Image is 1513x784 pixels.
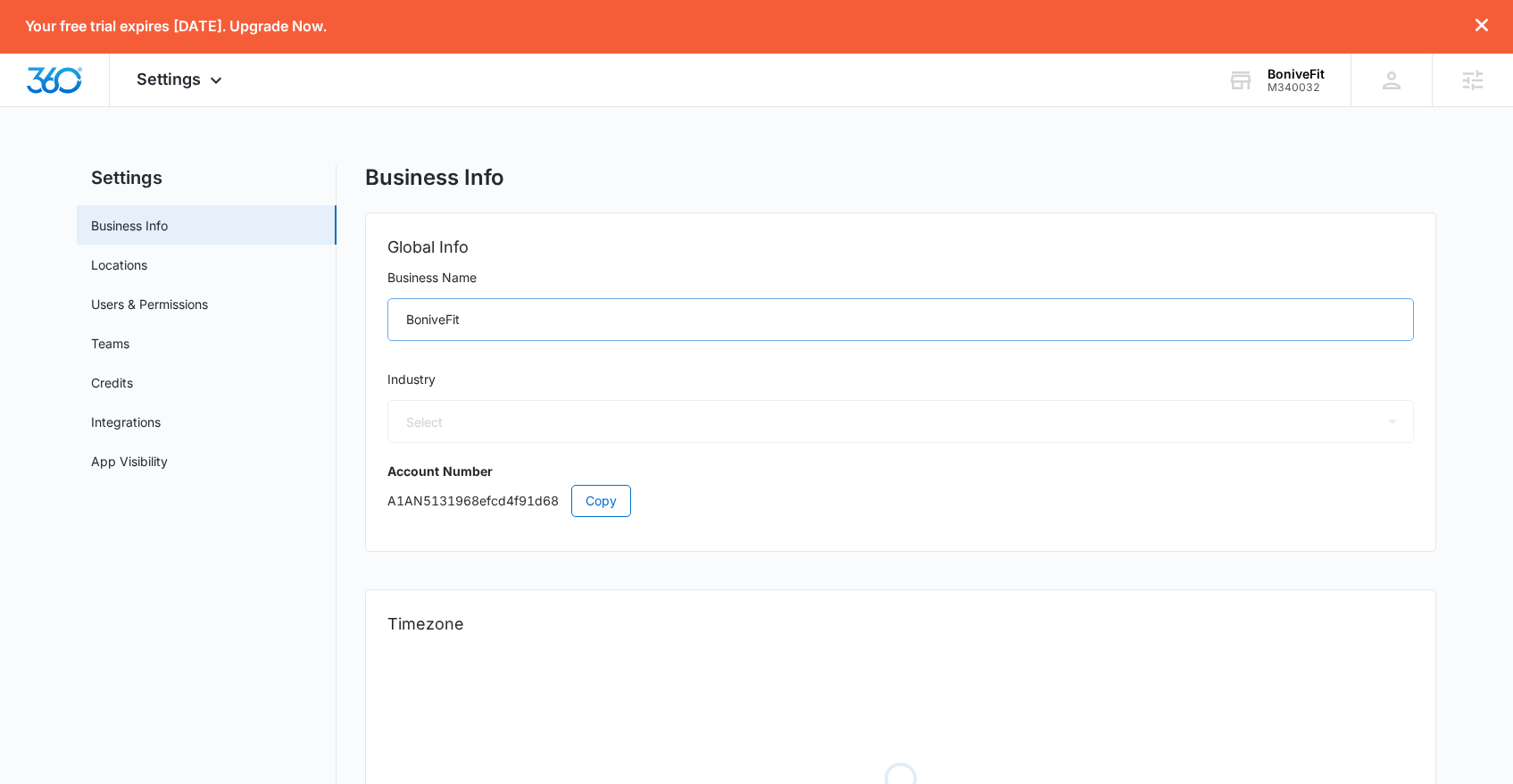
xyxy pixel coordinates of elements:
a: Credits [91,373,133,392]
a: Business Info [91,216,168,235]
a: App Visibility [91,452,168,471]
h2: Global Info [387,235,1414,260]
a: Users & Permissions [91,295,208,313]
label: Business Name [387,268,1414,288]
h1: Business Info [365,164,504,191]
a: Teams [91,334,129,353]
p: Your free trial expires [DATE]. Upgrade Now. [25,18,327,35]
div: Settings [110,54,254,106]
h2: Settings [77,164,337,191]
label: Industry [387,370,1414,389]
h2: Timezone [387,612,1414,637]
span: Settings [137,70,201,88]
div: account id [1268,81,1325,94]
a: Integrations [91,413,161,431]
strong: Account Number [387,463,493,479]
div: account name [1268,67,1325,81]
button: dismiss this dialog [1476,18,1488,35]
a: Locations [91,255,147,274]
p: A1AN5131968efcd4f91d68 [387,485,1414,517]
span: Copy [586,491,617,511]
button: Copy [571,485,631,517]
